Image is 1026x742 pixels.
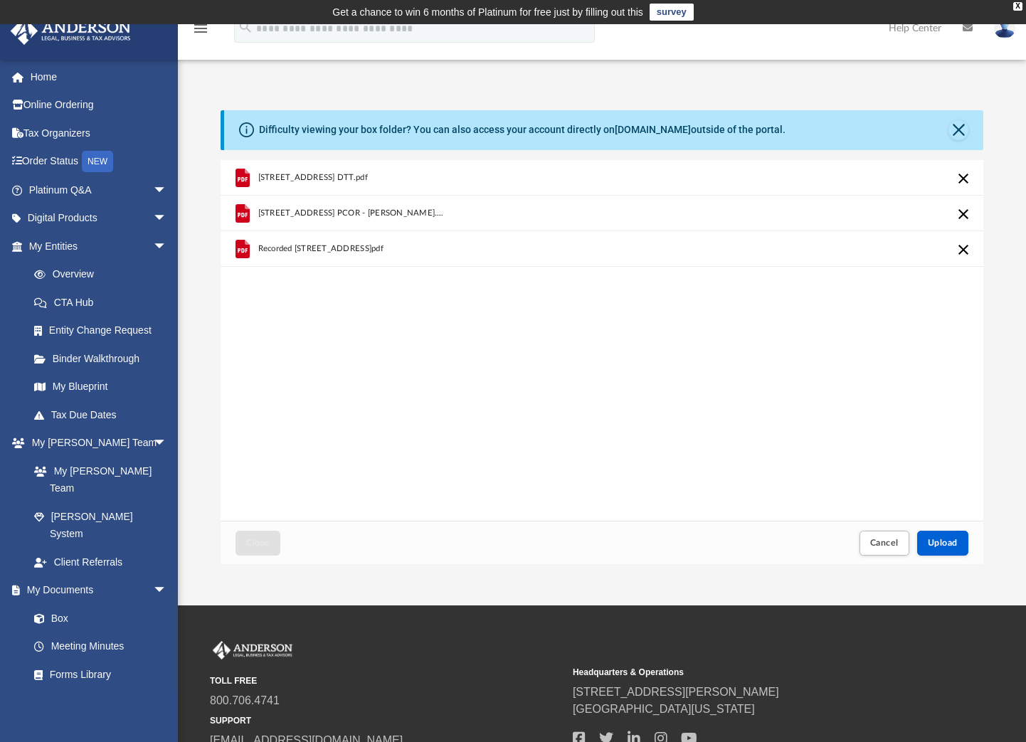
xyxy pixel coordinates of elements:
div: grid [221,160,984,521]
a: [DOMAIN_NAME] [615,124,691,135]
span: [STREET_ADDRESS] DTT.pdf [258,173,367,182]
small: SUPPORT [210,714,563,727]
a: Tax Organizers [10,119,189,147]
i: search [238,19,253,35]
a: [PERSON_NAME] System [20,502,181,548]
a: My [PERSON_NAME] Teamarrow_drop_down [10,429,181,457]
a: My Blueprint [20,373,181,401]
div: close [1013,2,1022,11]
button: Cancel this upload [955,206,972,223]
button: Close [236,531,280,556]
a: [STREET_ADDRESS][PERSON_NAME] [573,686,779,698]
a: Meeting Minutes [20,632,181,661]
button: Cancel [860,531,909,556]
a: Entity Change Request [20,317,189,345]
a: Box [20,604,174,632]
a: Tax Due Dates [20,401,189,429]
div: NEW [82,151,113,172]
a: Overview [20,260,189,289]
button: Cancel this upload [955,170,972,187]
img: Anderson Advisors Platinum Portal [6,17,135,45]
span: Cancel [870,539,899,547]
span: arrow_drop_down [153,176,181,205]
span: Upload [928,539,958,547]
a: My [PERSON_NAME] Team [20,457,174,502]
i: menu [192,20,209,37]
a: Notarize [20,689,181,717]
span: arrow_drop_down [153,232,181,261]
span: Recorded [STREET_ADDRESS]pdf [258,244,383,253]
a: My Entitiesarrow_drop_down [10,232,189,260]
a: survey [650,4,694,21]
a: Online Ordering [10,91,189,120]
div: Get a chance to win 6 months of Platinum for free just by filling out this [332,4,643,21]
span: arrow_drop_down [153,576,181,605]
img: Anderson Advisors Platinum Portal [210,641,295,659]
a: Platinum Q&Aarrow_drop_down [10,176,189,204]
small: TOLL FREE [210,674,563,687]
a: My Documentsarrow_drop_down [10,576,181,605]
a: Forms Library [20,660,174,689]
a: [GEOGRAPHIC_DATA][US_STATE] [573,703,755,715]
span: arrow_drop_down [153,429,181,458]
div: Upload [221,160,984,565]
a: Order StatusNEW [10,147,189,176]
a: Client Referrals [20,548,181,576]
small: Headquarters & Operations [573,666,926,679]
img: User Pic [994,18,1015,38]
a: CTA Hub [20,288,189,317]
a: Digital Productsarrow_drop_down [10,204,189,233]
span: Close [246,539,269,547]
div: Difficulty viewing your box folder? You can also access your account directly on outside of the p... [259,122,786,137]
a: 800.706.4741 [210,694,280,706]
button: Cancel this upload [955,241,972,258]
a: menu [192,27,209,37]
span: [STREET_ADDRESS] PCOR - [PERSON_NAME].pdf [258,208,445,218]
button: Close [948,120,968,140]
a: Binder Walkthrough [20,344,189,373]
a: Home [10,63,189,91]
span: arrow_drop_down [153,204,181,233]
button: Upload [917,531,968,556]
